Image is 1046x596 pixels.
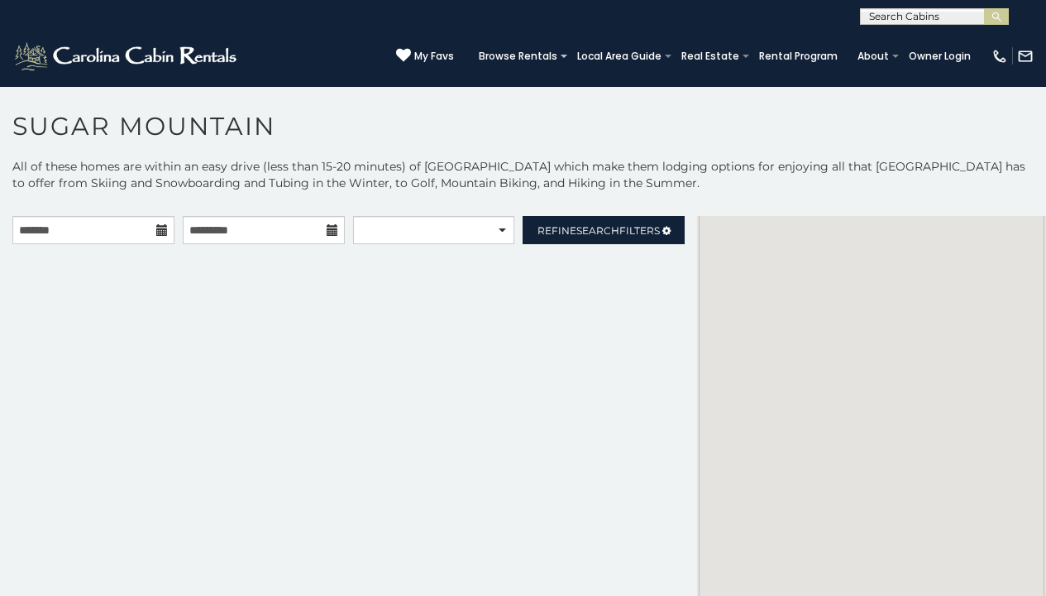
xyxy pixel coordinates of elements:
a: Browse Rentals [470,45,566,68]
img: mail-regular-white.png [1017,48,1034,65]
img: White-1-2.png [12,40,241,73]
a: Owner Login [900,45,979,68]
a: Local Area Guide [569,45,670,68]
span: My Favs [414,49,454,64]
a: My Favs [396,48,454,65]
img: phone-regular-white.png [991,48,1008,65]
a: About [849,45,897,68]
a: Real Estate [673,45,747,68]
a: RefineSearchFilters [523,216,685,244]
a: Rental Program [751,45,846,68]
span: Search [576,224,619,237]
span: Refine Filters [537,224,660,237]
